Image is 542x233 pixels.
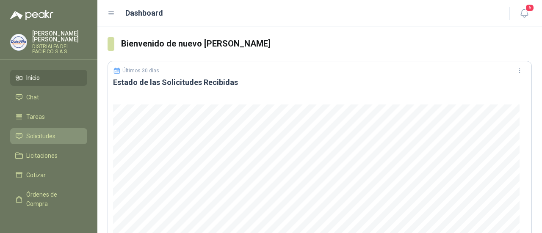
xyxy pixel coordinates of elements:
h3: Bienvenido de nuevo [PERSON_NAME] [121,37,532,50]
span: Tareas [26,112,45,121]
a: Órdenes de Compra [10,186,87,212]
a: Tareas [10,109,87,125]
a: Chat [10,89,87,105]
a: Inicio [10,70,87,86]
p: DISTRIALFA DEL PACIFICO S.A.S. [32,44,87,54]
span: Inicio [26,73,40,82]
p: Últimos 30 días [122,68,159,74]
button: 6 [517,6,532,21]
img: Logo peakr [10,10,53,20]
span: Órdenes de Compra [26,190,79,208]
span: 6 [525,4,534,12]
h1: Dashboard [125,7,163,19]
a: Cotizar [10,167,87,183]
span: Cotizar [26,170,46,180]
p: [PERSON_NAME] [PERSON_NAME] [32,30,87,42]
span: Licitaciones [26,151,58,160]
img: Company Logo [11,34,27,50]
span: Solicitudes [26,132,55,141]
h3: Estado de las Solicitudes Recibidas [113,77,526,88]
span: Chat [26,93,39,102]
a: Solicitudes [10,128,87,144]
a: Licitaciones [10,148,87,164]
